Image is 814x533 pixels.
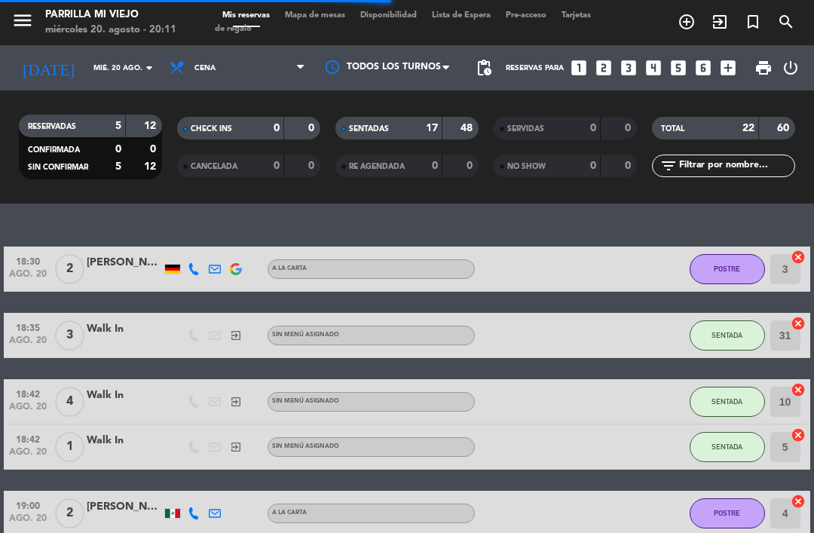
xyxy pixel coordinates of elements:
span: SIN CONFIRMAR [28,164,88,171]
i: add_box [718,58,738,78]
strong: 0 [590,123,596,133]
div: LOG OUT [779,45,803,90]
span: 2 [55,498,84,528]
i: turned_in_not [744,13,762,31]
span: RE AGENDADA [349,163,405,170]
i: looks_4 [644,58,663,78]
strong: 0 [625,161,634,171]
span: A LA CARTA [272,510,307,516]
div: Walk In [87,320,162,338]
i: exit_to_app [230,396,242,408]
strong: 0 [308,161,317,171]
img: google-logo.png [230,263,242,275]
span: pending_actions [475,59,493,77]
i: exit_to_app [230,441,242,453]
strong: 48 [461,123,476,133]
span: TOTAL [661,125,684,133]
button: SENTADA [690,432,765,462]
i: looks_5 [669,58,688,78]
span: BUSCAR [770,9,803,35]
div: Parrilla Mi Viejo [45,8,176,23]
button: menu [11,9,34,37]
span: 1 [55,432,84,462]
i: search [777,13,795,31]
div: Walk In [87,387,162,404]
span: ago. 20 [9,447,47,464]
span: 3 [55,320,84,351]
span: RESERVAR MESA [670,9,703,35]
i: add_circle_outline [678,13,696,31]
i: looks_3 [619,58,638,78]
strong: 5 [115,121,121,131]
span: SERVIDAS [507,125,544,133]
span: print [754,59,773,77]
span: SENTADA [711,331,742,339]
strong: 0 [625,123,634,133]
i: looks_two [594,58,614,78]
span: RESERVADAS [28,123,76,130]
span: ago. 20 [9,402,47,419]
strong: 60 [777,123,792,133]
span: WALK IN [703,9,736,35]
i: looks_6 [693,58,713,78]
i: exit_to_app [711,13,729,31]
span: 18:42 [9,384,47,402]
span: SENTADA [711,443,742,451]
strong: 0 [590,161,596,171]
span: Reserva especial [736,9,770,35]
span: NO SHOW [507,163,546,170]
i: arrow_drop_down [140,59,158,77]
span: 19:00 [9,496,47,513]
button: SENTADA [690,387,765,417]
span: 18:30 [9,252,47,269]
span: Mapa de mesas [277,11,353,20]
button: SENTADA [690,320,765,351]
button: POSTRE [690,498,765,528]
span: 4 [55,387,84,417]
i: cancel [791,427,806,443]
i: menu [11,9,34,32]
strong: 0 [467,161,476,171]
i: exit_to_app [230,329,242,342]
button: POSTRE [690,254,765,284]
span: 18:35 [9,318,47,335]
strong: 0 [274,123,280,133]
span: CHECK INS [191,125,232,133]
strong: 17 [426,123,438,133]
div: [PERSON_NAME] [87,254,162,271]
strong: 0 [115,144,121,155]
span: Sin menú asignado [272,398,339,404]
span: Reservas para [506,64,564,72]
span: CANCELADA [191,163,237,170]
span: Cena [194,64,216,72]
strong: 22 [742,123,754,133]
span: Mis reservas [215,11,277,20]
span: Sin menú asignado [272,443,339,449]
strong: 0 [432,161,438,171]
strong: 12 [144,121,159,131]
span: A LA CARTA [272,265,307,271]
i: cancel [791,316,806,331]
span: Sin menú asignado [272,332,339,338]
span: SENTADAS [349,125,389,133]
span: Lista de Espera [424,11,498,20]
span: POSTRE [714,509,740,517]
i: looks_one [569,58,589,78]
strong: 0 [308,123,317,133]
span: Disponibilidad [353,11,424,20]
span: POSTRE [714,265,740,273]
span: 18:42 [9,430,47,447]
strong: 0 [274,161,280,171]
i: power_settings_new [782,59,800,77]
span: ago. 20 [9,269,47,286]
span: ago. 20 [9,335,47,353]
span: 2 [55,254,84,284]
i: filter_list [659,157,678,175]
div: Walk In [87,432,162,449]
div: [PERSON_NAME] [87,498,162,516]
span: Pre-acceso [498,11,554,20]
input: Filtrar por nombre... [678,158,794,174]
i: cancel [791,494,806,509]
i: [DATE] [11,52,86,84]
strong: 0 [150,144,159,155]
